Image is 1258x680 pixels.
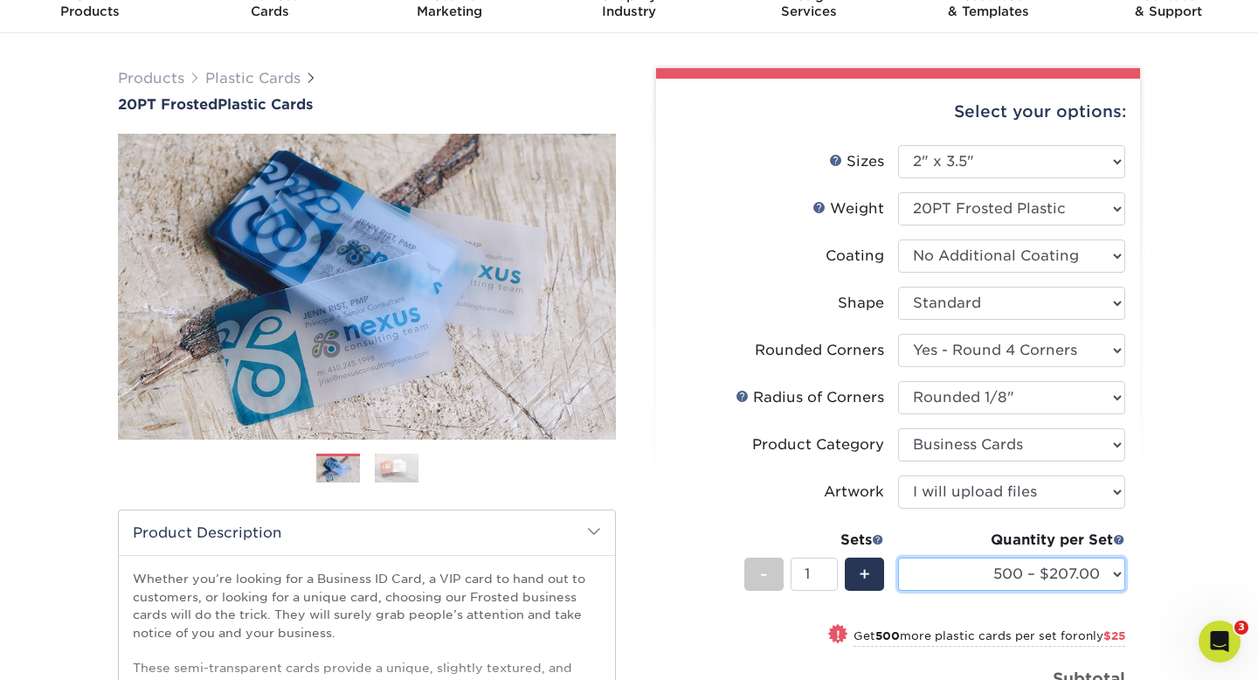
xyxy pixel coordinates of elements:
[838,293,884,314] div: Shape
[1103,629,1125,642] span: $25
[875,629,900,642] strong: 500
[118,96,616,113] a: 20PT FrostedPlastic Cards
[1199,621,1241,663] iframe: Intercom live chat
[824,482,884,503] div: Artwork
[812,198,884,219] div: Weight
[118,96,218,113] span: 20PT Frosted
[898,530,1125,551] div: Quantity per Set
[316,454,360,485] img: Plastic Cards 01
[118,70,184,87] a: Products
[752,434,884,455] div: Product Category
[670,79,1126,145] div: Select your options:
[760,561,768,587] span: -
[736,387,884,408] div: Radius of Corners
[118,96,616,113] h1: Plastic Cards
[829,151,884,172] div: Sizes
[755,340,884,361] div: Rounded Corners
[859,561,870,587] span: +
[205,70,301,87] a: Plastic Cards
[118,114,616,459] img: 20PT Frosted 01
[4,627,149,674] iframe: Google Customer Reviews
[1234,621,1248,635] span: 3
[826,246,884,267] div: Coating
[744,530,884,551] div: Sets
[836,626,840,644] span: !
[854,629,1125,647] small: Get more plastic cards per set for
[1078,629,1125,642] span: only
[119,510,615,555] h2: Product Description
[375,453,418,483] img: Plastic Cards 02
